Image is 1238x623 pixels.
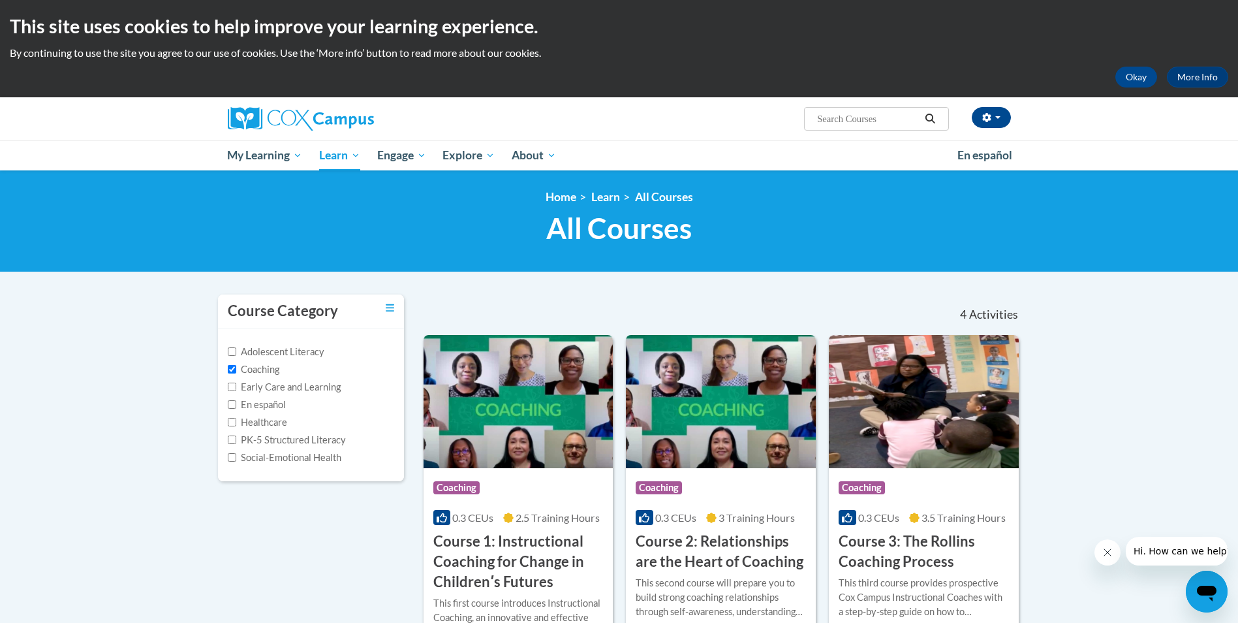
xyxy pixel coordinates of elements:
[228,398,286,412] label: En español
[228,107,476,131] a: Cox Campus
[228,345,324,359] label: Adolescent Literacy
[228,436,236,444] input: Checkbox for Options
[636,481,682,494] span: Coaching
[377,148,426,163] span: Engage
[386,301,394,315] a: Toggle collapse
[655,511,696,524] span: 0.3 CEUs
[369,140,435,170] a: Engage
[957,148,1012,162] span: En español
[8,9,106,20] span: Hi. How can we help?
[1186,571,1228,613] iframe: Button to launch messaging window
[719,511,795,524] span: 3 Training Hours
[972,107,1011,128] button: Account Settings
[829,335,1019,468] img: Course Logo
[1167,67,1228,88] a: More Info
[858,511,899,524] span: 0.3 CEUs
[1094,539,1121,566] iframe: Close message
[228,365,236,374] input: Checkbox for Options
[1115,67,1157,88] button: Okay
[591,190,620,204] a: Learn
[949,142,1021,169] a: En español
[219,140,311,170] a: My Learning
[516,511,600,524] span: 2.5 Training Hours
[228,415,287,430] label: Healthcare
[512,148,556,163] span: About
[228,400,236,409] input: Checkbox for Options
[433,532,604,592] h3: Course 1: Instructional Coaching for Change in Childrenʹs Futures
[227,148,302,163] span: My Learning
[636,576,806,619] div: This second course will prepare you to build strong coaching relationships through self-awareness...
[228,380,341,394] label: Early Care and Learning
[10,46,1228,60] p: By continuing to use the site you agree to our use of cookies. Use the ‘More info’ button to read...
[228,301,338,321] h3: Course Category
[546,190,576,204] a: Home
[839,481,885,494] span: Coaching
[424,335,613,468] img: Course Logo
[311,140,369,170] a: Learn
[1126,537,1228,566] iframe: Message from company
[442,148,495,163] span: Explore
[839,576,1009,619] div: This third course provides prospective Cox Campus Instructional Coaches with a step-by-step guide...
[319,148,360,163] span: Learn
[228,453,236,462] input: Checkbox for Options
[228,418,236,426] input: Checkbox for Options
[839,532,1009,572] h3: Course 3: The Rollins Coaching Process
[228,451,341,465] label: Social-Emotional Health
[635,190,693,204] a: All Courses
[503,140,565,170] a: About
[969,308,1018,322] span: Activities
[546,211,692,246] span: All Courses
[228,433,346,447] label: PK-5 Structured Literacy
[452,511,493,524] span: 0.3 CEUs
[626,335,816,468] img: Course Logo
[10,13,1228,39] h2: This site uses cookies to help improve your learning experience.
[816,111,920,127] input: Search Courses
[228,347,236,356] input: Checkbox for Options
[228,107,374,131] img: Cox Campus
[228,362,279,377] label: Coaching
[960,308,967,322] span: 4
[920,111,940,127] button: Search
[208,140,1030,170] div: Main menu
[434,140,503,170] a: Explore
[921,511,1006,524] span: 3.5 Training Hours
[228,383,236,391] input: Checkbox for Options
[433,481,480,494] span: Coaching
[636,532,806,572] h3: Course 2: Relationships are the Heart of Coaching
